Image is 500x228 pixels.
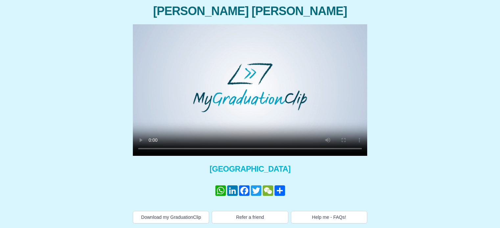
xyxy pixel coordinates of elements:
a: WeChat [262,185,274,196]
button: Refer a friend [212,211,288,223]
a: WhatsApp [215,185,226,196]
button: Help me - FAQs! [291,211,367,223]
button: Download my GraduationClip [133,211,209,223]
a: Twitter [250,185,262,196]
span: [GEOGRAPHIC_DATA] [133,164,367,174]
span: [PERSON_NAME] [PERSON_NAME] [133,5,367,18]
a: LinkedIn [226,185,238,196]
a: Facebook [238,185,250,196]
a: Share [274,185,286,196]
